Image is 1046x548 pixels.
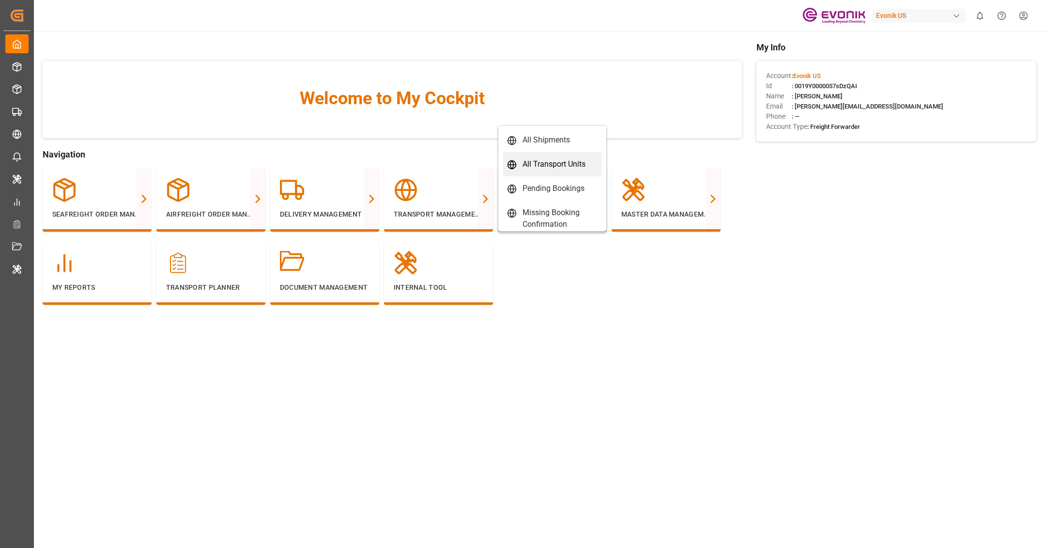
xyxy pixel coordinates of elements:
span: Navigation [43,148,742,161]
span: Welcome to My Cockpit [62,85,723,111]
span: Id [766,81,792,91]
span: : Freight Forwarder [807,123,860,130]
a: Missing Booking Confirmation [503,201,601,236]
span: Name [766,91,792,101]
span: : [792,72,821,79]
span: : [PERSON_NAME] [792,93,843,100]
div: All Shipments [523,134,570,146]
span: Phone [766,111,792,122]
p: Master Data Management [621,209,711,219]
button: Help Center [991,5,1013,27]
p: Document Management [280,282,369,293]
a: All Transport Units [503,152,601,176]
span: : — [792,113,800,120]
button: Evonik US [872,6,969,25]
span: My Info [756,41,1036,54]
div: Evonik US [872,9,965,23]
div: All Transport Units [523,158,585,170]
p: My Reports [52,282,142,293]
a: Pending Bookings [503,176,601,201]
a: All Shipments [503,128,601,152]
div: Pending Bookings [523,183,585,194]
p: Internal Tool [394,282,483,293]
p: Seafreight Order Management [52,209,142,219]
span: Account Type [766,122,807,132]
p: Transport Planner [166,282,256,293]
p: Delivery Management [280,209,369,219]
span: : [PERSON_NAME][EMAIL_ADDRESS][DOMAIN_NAME] [792,103,943,110]
span: Email [766,101,792,111]
img: Evonik-brand-mark-Deep-Purple-RGB.jpeg_1700498283.jpeg [802,7,865,24]
span: Account [766,71,792,81]
p: Transport Management [394,209,483,219]
button: show 0 new notifications [969,5,991,27]
span: Evonik US [793,72,821,79]
span: : 0019Y0000057sDzQAI [792,82,857,90]
p: Airfreight Order Management [166,209,256,219]
div: Missing Booking Confirmation [523,207,598,230]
